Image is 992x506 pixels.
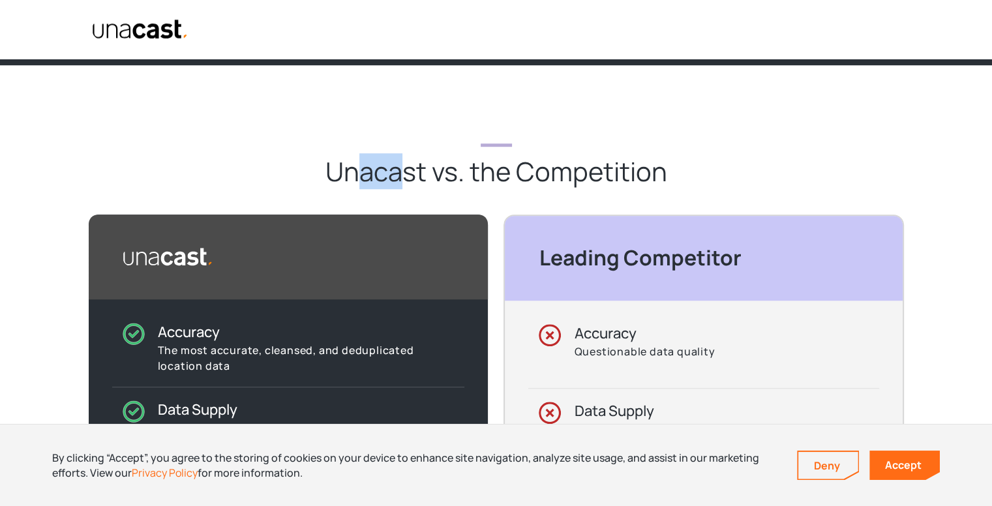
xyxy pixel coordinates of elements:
p: Powered by a multitude of high quality data suppliers [158,420,453,436]
img: Unacast logo [123,247,213,267]
a: Accept [869,451,940,480]
img: x icon [539,324,561,346]
h2: Unacast vs. the Competition [325,155,667,188]
div: By clicking “Accept”, you agree to the storing of cookies on your device to enhance site navigati... [52,451,777,480]
div: Leading Competitor [539,241,741,275]
a: home [85,19,189,40]
div: Accuracy [158,323,465,341]
p: Overly reliant on a single source of GPS data [574,421,819,437]
p: Questionable data quality [574,344,721,359]
a: Privacy Policy [132,466,198,480]
a: Deny [798,452,858,479]
img: x icon [539,402,561,424]
div: Accuracy [574,324,721,342]
div: Data Supply [158,400,453,419]
div: Data Supply [574,402,819,420]
p: The most accurate, cleansed, and deduplicated location data [158,342,465,374]
img: Unacast text logo [92,19,189,40]
img: checkmark icon [123,400,145,423]
img: checkmark icon [123,323,145,345]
